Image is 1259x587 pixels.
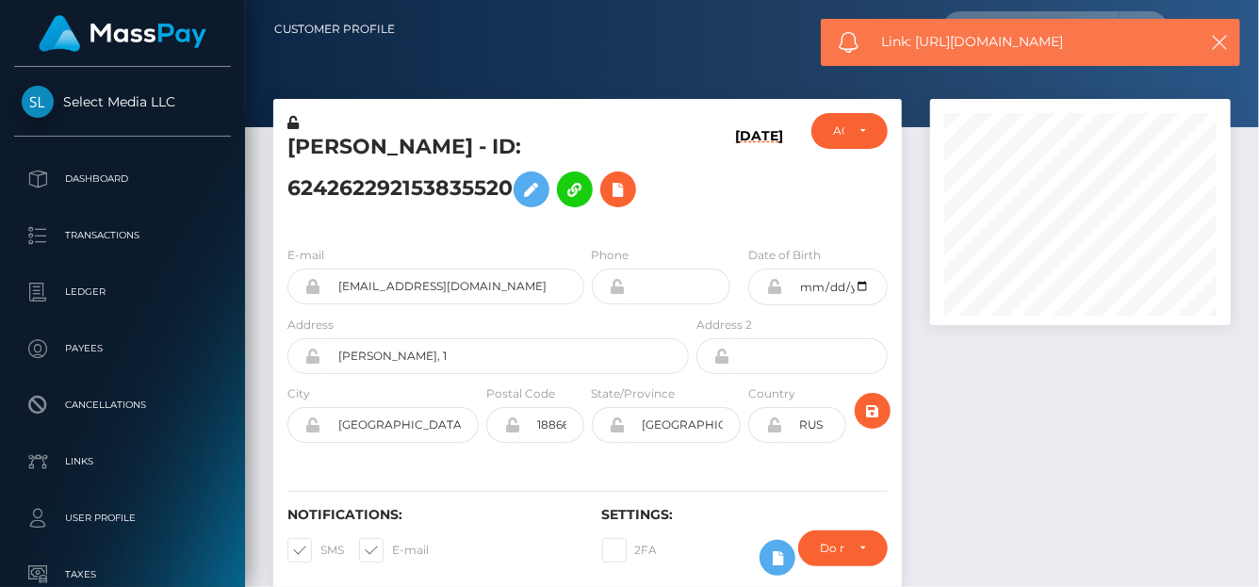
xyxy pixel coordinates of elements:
[22,221,223,250] p: Transactions
[22,334,223,363] p: Payees
[22,165,223,193] p: Dashboard
[22,278,223,306] p: Ledger
[882,32,1185,52] span: Link: [URL][DOMAIN_NAME]
[22,86,54,118] img: Select Media LLC
[22,391,223,419] p: Cancellations
[14,93,231,110] span: Select Media LLC
[39,15,206,52] img: MassPay Logo
[22,448,223,476] p: Links
[22,504,223,532] p: User Profile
